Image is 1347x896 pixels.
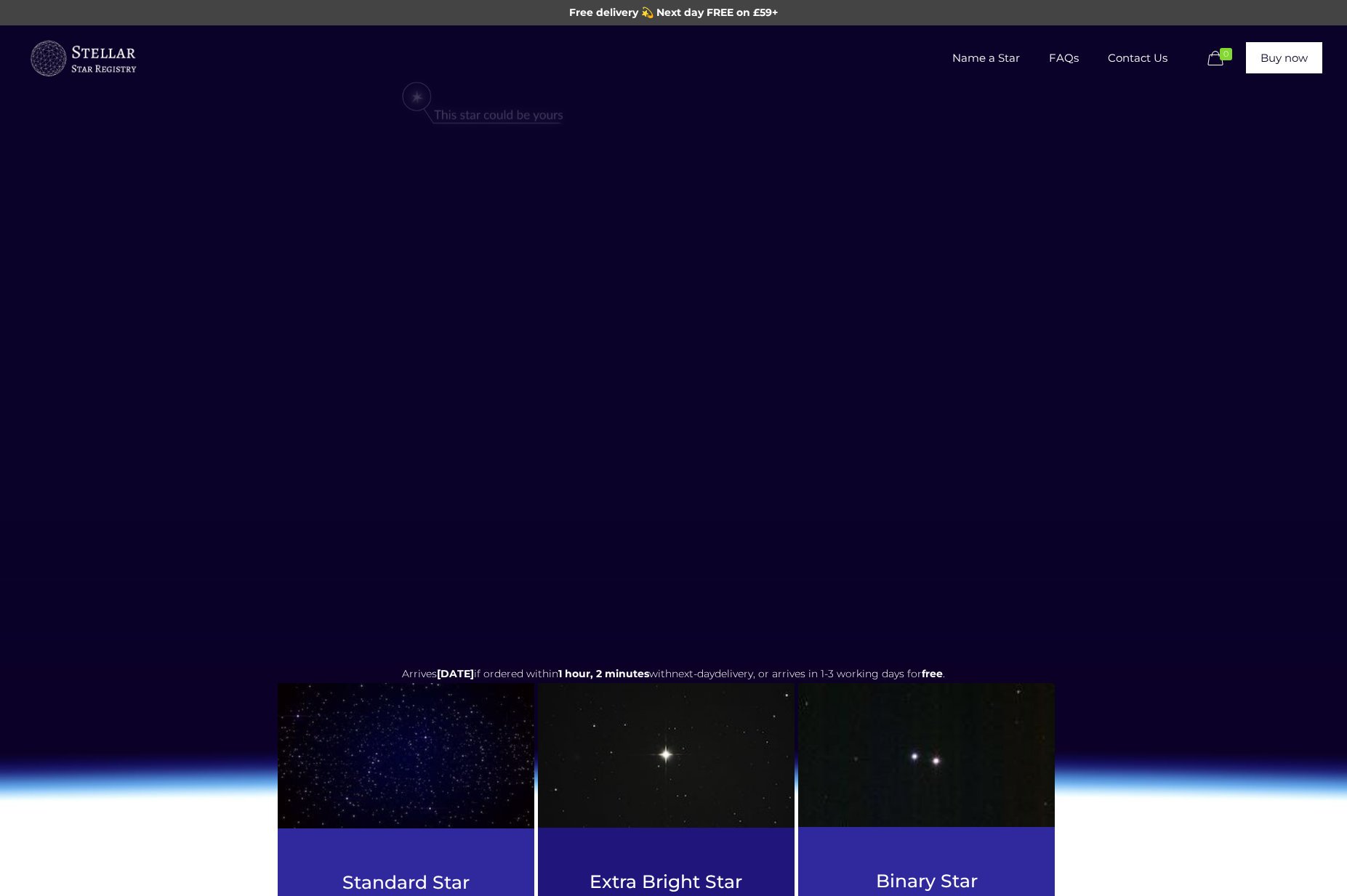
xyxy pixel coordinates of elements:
a: Buy now [1246,42,1322,73]
a: FAQs [1034,25,1093,91]
img: buyastar-logo-transparent [28,37,137,81]
span: FAQs [1034,36,1093,80]
span: Free delivery 💫 Next day FREE on £59+ [569,6,778,19]
span: Name a Star [938,36,1034,80]
img: star-could-be-yours.png [383,75,582,133]
a: Name a Star [938,25,1034,91]
b: free [922,667,943,680]
img: 1 [278,683,534,828]
a: Contact Us [1093,25,1182,91]
span: 0 [1220,48,1232,60]
a: 0 [1205,50,1239,68]
span: next-day [672,667,715,680]
span: [DATE] [437,667,474,680]
h3: Binary Star [808,871,1045,892]
h3: Extra Bright Star [548,871,784,892]
a: Buy a Star [28,25,137,91]
span: Contact Us [1093,36,1182,80]
span: Arrives if ordered within with delivery, or arrives in 1-3 working days for . [402,667,945,680]
span: 1 hour, 2 minutes [558,667,649,680]
img: Winnecke_4 [798,683,1055,827]
img: betelgeuse-star-987396640-afd328ff2f774d769c56ed59ca336eb4 [538,683,795,828]
h3: Standard Star [288,872,524,893]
